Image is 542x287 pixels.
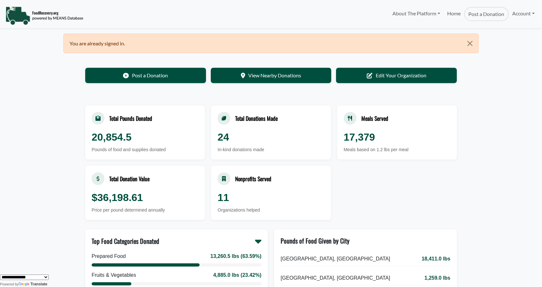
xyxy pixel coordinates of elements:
[462,34,478,53] button: Close
[509,7,538,20] a: Account
[422,255,450,263] span: 18,411.0 lbs
[92,129,198,145] div: 20,854.5
[210,252,261,260] div: 13,260.5 lbs (63.59%)
[85,68,206,83] a: Post a Donation
[19,282,30,287] img: Google Translate
[63,34,479,53] div: You are already signed in.
[336,68,457,83] a: Edit Your Organization
[361,114,388,122] div: Meals Served
[218,207,324,213] div: Organizations helped
[235,114,278,122] div: Total Donations Made
[281,255,390,263] span: [GEOGRAPHIC_DATA], [GEOGRAPHIC_DATA]
[92,146,198,153] div: Pounds of food and supplies donated
[109,175,150,183] div: Total Donation Value
[213,271,261,279] div: 4,885.0 lbs (23.42%)
[444,7,464,21] a: Home
[5,6,83,25] img: NavigationLogo_FoodRecovery-91c16205cd0af1ed486a0f1a7774a6544ea792ac00100771e7dd3ec7c0e58e41.png
[389,7,443,20] a: About The Platform
[281,236,349,245] div: Pounds of Food Given by City
[109,114,152,122] div: Total Pounds Donated
[218,190,324,205] div: 11
[211,68,332,83] a: View Nearby Donations
[92,252,126,260] div: Prepared Food
[218,146,324,153] div: In-kind donations made
[344,146,450,153] div: Meals based on 1.2 lbs per meal
[344,129,450,145] div: 17,379
[19,282,47,286] a: Translate
[464,7,508,21] a: Post a Donation
[92,207,198,213] div: Price per pound determined annually
[218,129,324,145] div: 24
[235,175,271,183] div: Nonprofits Served
[92,271,136,279] div: Fruits & Vegetables
[92,190,198,205] div: $36,198.61
[92,236,159,246] div: Top Food Categories Donated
